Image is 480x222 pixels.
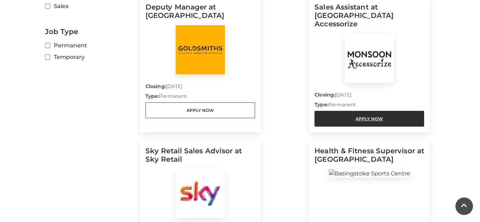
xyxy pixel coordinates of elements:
img: Monsoon [345,34,394,83]
h5: Sales Assistant at [GEOGRAPHIC_DATA] Accessorize [314,3,424,34]
a: Apply Now [314,111,424,127]
p: [DATE] [314,91,424,101]
h2: Job Type [45,27,135,36]
strong: Closing: [145,83,166,89]
img: Goldsmiths [176,25,225,74]
a: Apply Now [145,102,255,118]
strong: Type: [314,101,328,108]
strong: Closing: [314,92,335,98]
p: Permanent [145,93,255,102]
p: Permanent [314,101,424,111]
img: Sky Retail [176,169,225,218]
h5: Sky Retail Sales Advisor at Sky Retail [145,147,255,169]
label: Sales [45,2,135,11]
strong: Type: [145,93,159,99]
h5: Health & Fitness Supervisor at [GEOGRAPHIC_DATA] [314,147,424,169]
img: Basingstoke Sports Centre [329,169,410,178]
h5: Deputy Manager at [GEOGRAPHIC_DATA] [145,3,255,25]
label: Permanent [45,41,135,50]
p: [DATE] [145,83,255,93]
label: Temporary [45,53,135,61]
